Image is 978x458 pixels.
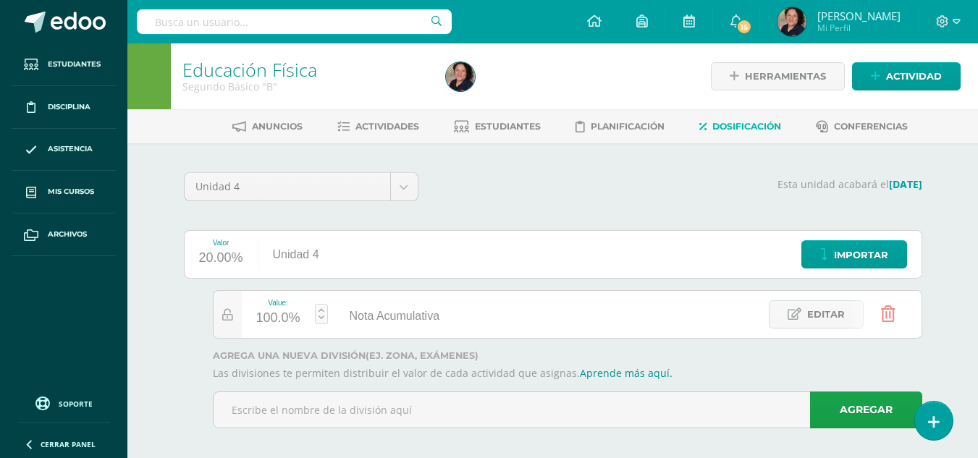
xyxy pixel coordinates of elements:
[475,121,541,132] span: Estudiantes
[59,399,93,409] span: Soporte
[446,62,475,91] img: da8b3bfaf1883b6ea3f5f8b0aab8d636.png
[350,310,440,322] span: Nota Acumulativa
[12,86,116,129] a: Disciplina
[745,63,826,90] span: Herramientas
[810,391,922,428] a: Agregar
[699,115,781,138] a: Dosificación
[777,7,806,36] img: da8b3bfaf1883b6ea3f5f8b0aab8d636.png
[12,43,116,86] a: Estudiantes
[817,22,901,34] span: Mi Perfil
[889,177,922,191] strong: [DATE]
[591,121,665,132] span: Planificación
[12,129,116,171] a: Asistencia
[195,173,379,200] span: Unidad 4
[213,350,922,361] label: Agrega una nueva división
[258,231,334,278] div: Unidad 4
[199,247,243,270] div: 20.00%
[199,239,243,247] div: Valor
[182,59,429,80] h1: Educación Física
[580,366,673,380] a: Aprende más aquí.
[816,115,908,138] a: Conferencias
[852,62,961,90] a: Actividad
[337,115,419,138] a: Actividades
[436,178,922,191] p: Esta unidad acabará el
[41,439,96,449] span: Cerrar panel
[256,307,300,330] div: 100.0%
[48,143,93,155] span: Asistencia
[817,9,901,23] span: [PERSON_NAME]
[834,121,908,132] span: Conferencias
[576,115,665,138] a: Planificación
[834,242,888,268] span: Importar
[711,62,845,90] a: Herramientas
[12,213,116,256] a: Archivos
[736,19,752,35] span: 15
[214,392,922,428] input: Escribe el nombre de la división aquí
[17,393,110,412] a: Soporte
[48,59,101,70] span: Estudiantes
[807,301,845,328] span: Editar
[256,299,300,307] div: Value:
[182,80,429,93] div: Segundo Básico 'B'
[712,121,781,132] span: Dosificación
[252,121,303,132] span: Anuncios
[886,63,942,90] span: Actividad
[182,57,317,82] a: Educación Física
[48,186,94,198] span: Mis cursos
[12,171,116,213] a: Mis cursos
[366,350,479,361] strong: (ej. Zona, Exámenes)
[355,121,419,132] span: Actividades
[48,229,87,240] span: Archivos
[232,115,303,138] a: Anuncios
[801,240,907,268] a: Importar
[137,9,452,34] input: Busca un usuario...
[213,367,922,380] p: Las divisiones te permiten distribuir el valor de cada actividad que asignas.
[454,115,541,138] a: Estudiantes
[185,173,418,200] a: Unidad 4
[48,101,90,113] span: Disciplina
